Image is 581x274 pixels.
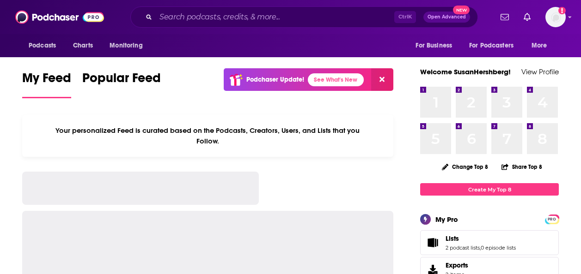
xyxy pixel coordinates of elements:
[480,244,481,251] span: ,
[545,7,566,27] span: Logged in as SusanHershberg
[446,261,468,269] span: Exports
[501,158,543,176] button: Share Top 8
[29,39,56,52] span: Podcasts
[22,70,71,98] a: My Feed
[453,6,470,14] span: New
[463,37,527,54] button: open menu
[420,230,559,255] span: Lists
[103,37,154,54] button: open menu
[481,244,516,251] a: 0 episode lists
[420,67,511,76] a: Welcome SusanHershberg!
[15,8,104,26] img: Podchaser - Follow, Share and Rate Podcasts
[423,12,470,23] button: Open AdvancedNew
[409,37,464,54] button: open menu
[520,9,534,25] a: Show notifications dropdown
[435,215,458,224] div: My Pro
[525,37,559,54] button: open menu
[446,244,480,251] a: 2 podcast lists
[22,37,68,54] button: open menu
[394,11,416,23] span: Ctrl K
[446,234,516,243] a: Lists
[82,70,161,91] span: Popular Feed
[546,215,557,222] a: PRO
[521,67,559,76] a: View Profile
[558,7,566,14] svg: Add a profile image
[545,7,566,27] button: Show profile menu
[246,76,304,83] p: Podchaser Update!
[423,236,442,249] a: Lists
[130,6,478,28] div: Search podcasts, credits, & more...
[22,70,71,91] span: My Feed
[416,39,452,52] span: For Business
[446,234,459,243] span: Lists
[308,73,364,86] a: See What's New
[156,10,394,24] input: Search podcasts, credits, & more...
[497,9,513,25] a: Show notifications dropdown
[82,70,161,98] a: Popular Feed
[22,115,393,157] div: Your personalized Feed is curated based on the Podcasts, Creators, Users, and Lists that you Follow.
[469,39,514,52] span: For Podcasters
[110,39,142,52] span: Monitoring
[67,37,98,54] a: Charts
[73,39,93,52] span: Charts
[428,15,466,19] span: Open Advanced
[436,161,494,173] button: Change Top 8
[420,183,559,196] a: Create My Top 8
[532,39,547,52] span: More
[545,7,566,27] img: User Profile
